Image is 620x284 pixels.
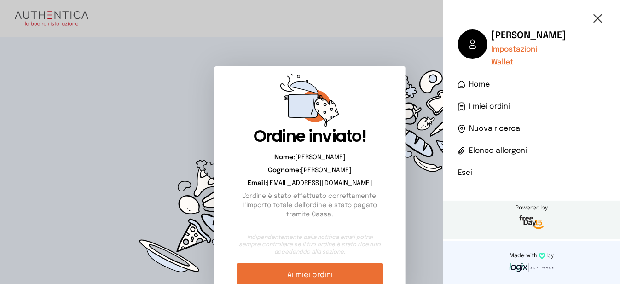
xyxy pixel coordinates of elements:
[469,79,490,90] span: Home
[268,167,301,174] b: Cognome:
[237,127,384,145] h1: Ordine inviato!
[237,153,384,162] p: [PERSON_NAME]
[458,123,605,134] a: Nuova ricerca
[517,214,546,232] img: logo-freeday.3e08031.png
[458,101,605,112] a: I miei ordini
[237,166,384,175] p: [PERSON_NAME]
[237,234,384,256] small: Indipendentemente dalla notifica email potrai sempre controllare se il tuo ordine è stato ricevut...
[237,191,384,219] p: L'ordine è stato effettuato correttamente. L'importo totale dell'ordine è stato pagato tramite Ca...
[447,252,616,260] p: Made with by
[469,101,510,112] span: I miei ordini
[491,44,566,55] a: Impostazioni
[491,29,566,42] h6: [PERSON_NAME]
[237,179,384,188] p: [EMAIL_ADDRESS][DOMAIN_NAME]
[443,204,620,212] span: Powered by
[274,154,295,161] b: Nome:
[318,37,494,215] img: d0449c3114cc73e99fc76ced0c51d0cd.svg
[469,123,520,134] span: Nuova ricerca
[458,168,605,179] li: Esci
[248,180,267,186] b: Email:
[469,145,527,156] span: Elenco allergeni
[458,79,605,90] a: Home
[458,145,605,156] a: Elenco allergeni
[491,57,513,68] button: Wallet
